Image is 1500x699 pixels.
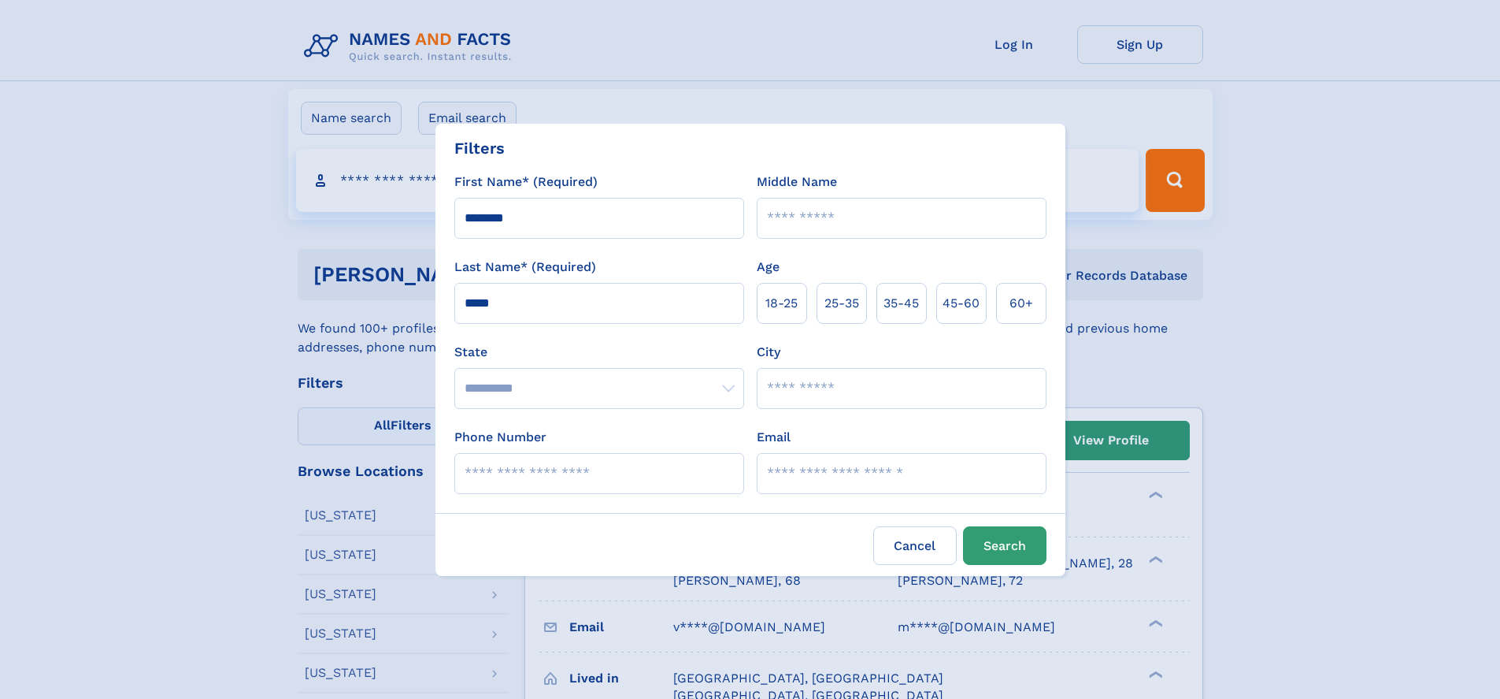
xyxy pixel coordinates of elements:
label: City [757,343,780,362]
label: Age [757,258,780,277]
span: 35‑45 [883,294,919,313]
label: State [454,343,744,362]
label: Middle Name [757,173,837,191]
label: Cancel [873,526,957,565]
span: 45‑60 [943,294,980,313]
label: Email [757,428,791,447]
span: 18‑25 [765,294,798,313]
label: Phone Number [454,428,546,447]
button: Search [963,526,1046,565]
label: First Name* (Required) [454,173,598,191]
span: 60+ [1009,294,1033,313]
div: Filters [454,136,505,160]
label: Last Name* (Required) [454,258,596,277]
span: 25‑35 [824,294,859,313]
